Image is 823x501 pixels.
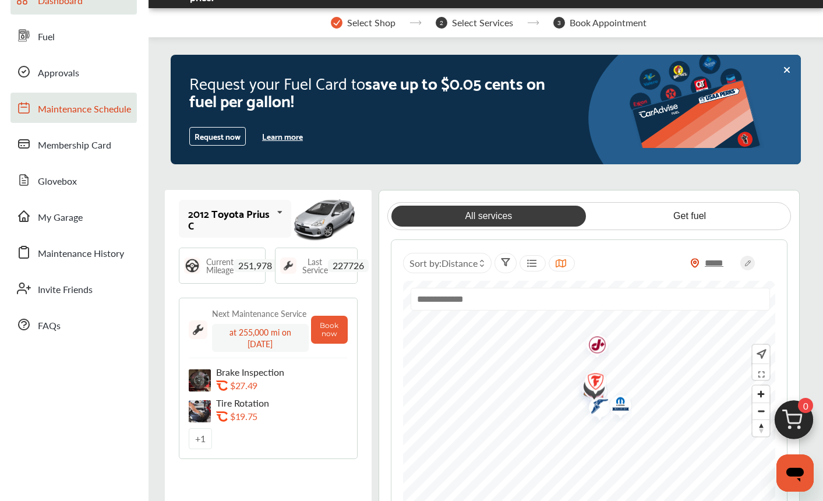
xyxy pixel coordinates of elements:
iframe: Button to launch messaging window [776,454,814,492]
img: logo-goodyear.png [580,391,611,425]
span: save up to $0.05 cents on fuel per gallon! [189,68,545,114]
a: Membership Card [10,129,137,159]
a: Glovebox [10,165,137,195]
div: Map marker [578,328,607,365]
button: Zoom in [753,386,769,403]
img: logo-valvoline.png [577,375,607,411]
div: Map marker [573,372,602,410]
span: FAQs [38,319,61,334]
a: All services [391,206,586,227]
span: Membership Card [38,138,111,153]
span: Distance [441,256,478,270]
img: mobile_8112_st0640_046.jpg [291,194,358,244]
img: maintenance_logo [189,320,207,339]
div: + 1 [189,428,212,449]
button: Request now [189,127,246,146]
img: logo-firestone.png [576,365,607,401]
a: Fuel [10,20,137,51]
img: check-icon.521c8815.svg [575,370,605,405]
img: recenter.ce011a49.svg [754,348,767,361]
div: Map marker [575,372,604,409]
span: Select Services [452,17,513,28]
span: Fuel [38,30,55,45]
a: My Garage [10,201,137,231]
span: Book Appointment [570,17,647,28]
img: tire-rotation-thumb.jpg [189,400,211,422]
span: 2 [436,17,447,29]
div: Map marker [601,389,630,422]
a: Maintenance Schedule [10,93,137,123]
span: 3 [553,17,565,29]
div: Map marker [576,365,605,401]
img: cart_icon.3d0951e8.svg [766,395,822,451]
img: logo-take5.png [573,372,603,410]
button: Book now [311,316,348,344]
img: logo-jiffylube.png [578,328,609,365]
a: Maintenance History [10,237,137,267]
a: +1 [189,428,212,449]
p: Tire Rotation [216,397,344,408]
div: at 255,000 mi on [DATE] [212,324,309,352]
span: Glovebox [38,174,77,189]
div: Next Maintenance Service [212,308,306,319]
span: Maintenance Schedule [38,102,131,117]
a: Get fuel [592,206,787,227]
span: Current Mileage [206,257,234,274]
div: $19.75 [230,411,347,422]
span: My Garage [38,210,83,225]
img: stepper-checkmark.b5569197.svg [331,17,342,29]
span: 0 [798,398,813,413]
div: 2012 Toyota Prius C [188,207,272,231]
img: logo-mopar.png [601,389,632,422]
img: stepper-arrow.e24c07c6.svg [409,20,422,25]
img: location_vector_orange.38f05af8.svg [690,258,700,268]
p: Brake Inspection [216,366,344,377]
span: Last Service [302,257,328,274]
span: Sort by : [409,256,478,270]
span: Approvals [38,66,79,81]
img: steering_logo [184,257,200,274]
button: Learn more [257,128,308,145]
span: Reset bearing to north [753,420,769,436]
span: 251,978 [234,259,277,272]
img: maintenance_logo [280,257,296,274]
a: Approvals [10,57,137,87]
button: Zoom out [753,403,769,419]
span: Invite Friends [38,283,93,298]
button: Reset bearing to north [753,419,769,436]
span: Request your Fuel Card to [189,68,365,96]
a: Invite Friends [10,273,137,304]
img: stepper-arrow.e24c07c6.svg [527,20,539,25]
div: $27.49 [230,380,347,391]
div: Map marker [577,375,606,411]
span: Maintenance History [38,246,124,262]
span: 227726 [328,259,369,272]
div: Map marker [580,391,609,425]
img: brake-inspection-thumb.jpg [189,369,211,391]
img: logo-jiffylube.png [575,372,606,409]
a: FAQs [10,309,137,340]
span: Select Shop [347,17,395,28]
div: Map marker [575,370,604,405]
